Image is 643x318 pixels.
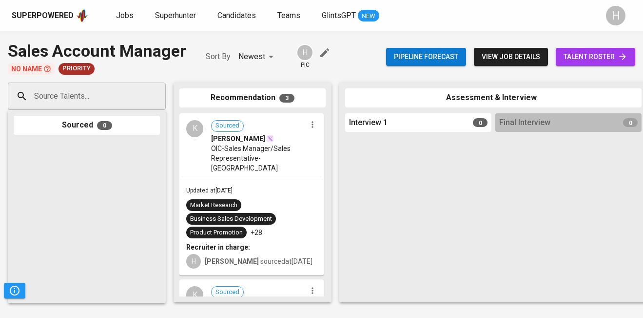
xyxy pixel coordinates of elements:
[116,11,134,20] span: Jobs
[155,10,198,22] a: Superhunter
[8,39,186,63] div: Sales Account Manager
[473,118,487,127] span: 0
[296,44,313,61] div: H
[556,48,635,66] a: talent roster
[217,10,258,22] a: Candidates
[212,288,243,297] span: Sourced
[12,10,74,21] div: Superpowered
[160,95,162,97] button: Open
[251,228,262,237] p: +28
[116,10,136,22] a: Jobs
[322,11,356,20] span: GlintsGPT
[211,134,265,144] span: [PERSON_NAME]
[186,187,233,194] span: Updated at [DATE]
[211,144,306,173] span: OIC-Sales Manager/Sales Representative-[GEOGRAPHIC_DATA]
[14,116,160,135] div: Sourced
[76,8,89,23] img: app logo
[279,94,294,103] span: 3
[155,11,196,20] span: Superhunter
[8,63,55,75] p: No Name
[277,11,300,20] span: Teams
[322,10,379,22] a: GlintsGPT NEW
[179,88,326,107] div: Recommendation
[238,48,277,66] div: Newest
[190,201,237,210] div: Market Research
[345,88,642,107] div: Assessment & Interview
[474,48,548,66] button: view job details
[238,51,265,63] p: Newest
[186,286,203,303] div: K
[190,214,272,224] div: Business Sales Development
[217,11,256,20] span: Candidates
[499,117,550,128] span: Final Interview
[394,51,458,63] span: Pipeline forecast
[212,121,243,130] span: Sourced
[97,121,112,130] span: 0
[186,243,250,251] b: Recruiter in charge:
[277,10,302,22] a: Teams
[349,117,388,128] span: Interview 1
[623,118,638,127] span: 0
[186,120,203,137] div: K
[205,257,312,265] span: sourced at [DATE]
[12,8,89,23] a: Superpoweredapp logo
[4,283,25,298] button: Pipeline Triggers
[296,44,313,69] div: pic
[190,228,243,237] div: Product Promotion
[266,135,274,143] img: magic_wand.svg
[564,51,627,63] span: talent roster
[606,6,625,25] div: H
[386,48,466,66] button: Pipeline forecast
[58,63,95,75] div: New Job received from Demand Team
[186,254,201,269] div: H
[482,51,540,63] span: view job details
[206,51,231,63] p: Sort By
[58,64,95,73] span: Priority
[205,257,259,265] b: [PERSON_NAME]
[179,113,324,276] div: KSourced[PERSON_NAME]OIC-Sales Manager/Sales Representative-[GEOGRAPHIC_DATA]Updated at[DATE]Mark...
[358,11,379,21] span: NEW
